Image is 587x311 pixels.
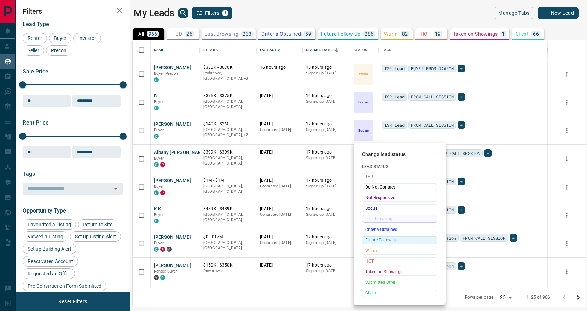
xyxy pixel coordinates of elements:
div: Submitted Offer [362,279,437,286]
div: Client [362,289,437,297]
div: Do Not Contact [362,183,437,191]
span: Taken on Showings [365,268,434,275]
span: Future Follow Up [365,237,434,244]
span: Client [365,289,434,297]
span: Criteria Obtained [365,226,434,233]
span: Lead Status [362,164,437,169]
span: Do Not Contact [365,184,434,191]
span: Warm [365,247,434,254]
span: TBD [365,173,434,180]
div: Taken on Showings [362,268,437,276]
div: Not Responsive [362,194,437,202]
div: Warm [362,247,437,255]
span: Bogus [365,205,434,212]
span: Not Responsive [365,194,434,201]
span: Submitted Offer [365,279,434,286]
div: Criteria Obtained [362,226,437,233]
div: HOT [362,257,437,265]
span: Change lead status [362,151,437,157]
div: TBD [362,173,437,180]
div: Future Follow Up [362,236,437,244]
span: HOT [365,258,434,265]
div: Bogus [362,204,437,212]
